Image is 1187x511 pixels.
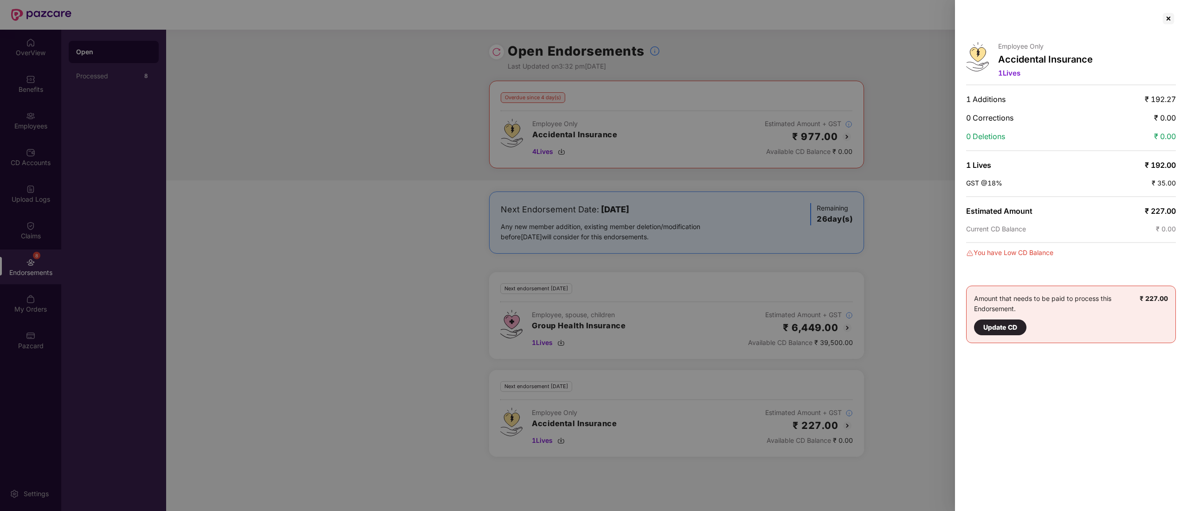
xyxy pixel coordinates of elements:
[966,160,991,170] span: 1 Lives
[998,42,1093,50] p: Employee Only
[966,42,989,71] img: svg+xml;base64,PHN2ZyB4bWxucz0iaHR0cDovL3d3dy53My5vcmcvMjAwMC9zdmciIHdpZHRoPSI0OS4zMjEiIGhlaWdodD...
[983,322,1017,332] div: Update CD
[966,249,974,257] img: svg+xml;base64,PHN2ZyBpZD0iRGFuZ2VyLTMyeDMyIiB4bWxucz0iaHR0cDovL3d3dy53My5vcmcvMjAwMC9zdmciIHdpZH...
[1154,113,1176,122] span: ₹ 0.00
[1156,225,1176,233] span: ₹ 0.00
[998,54,1093,65] p: Accidental Insurance
[1145,160,1176,170] span: ₹ 192.00
[1145,206,1176,216] span: ₹ 227.00
[966,248,1176,258] div: You have Low CD Balance
[974,294,1140,335] div: Amount that needs to be paid to process this Endorsement.
[966,179,1002,187] span: GST @18%
[966,225,1026,233] span: Current CD Balance
[966,113,1013,122] span: 0 Corrections
[1140,294,1168,302] b: ₹ 227.00
[1152,179,1176,187] span: ₹ 35.00
[966,132,1005,141] span: 0 Deletions
[966,95,1006,104] span: 1 Additions
[1154,132,1176,141] span: ₹ 0.00
[998,69,1020,77] span: 1 Lives
[1145,95,1176,104] span: ₹ 192.27
[966,206,1032,216] span: Estimated Amount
